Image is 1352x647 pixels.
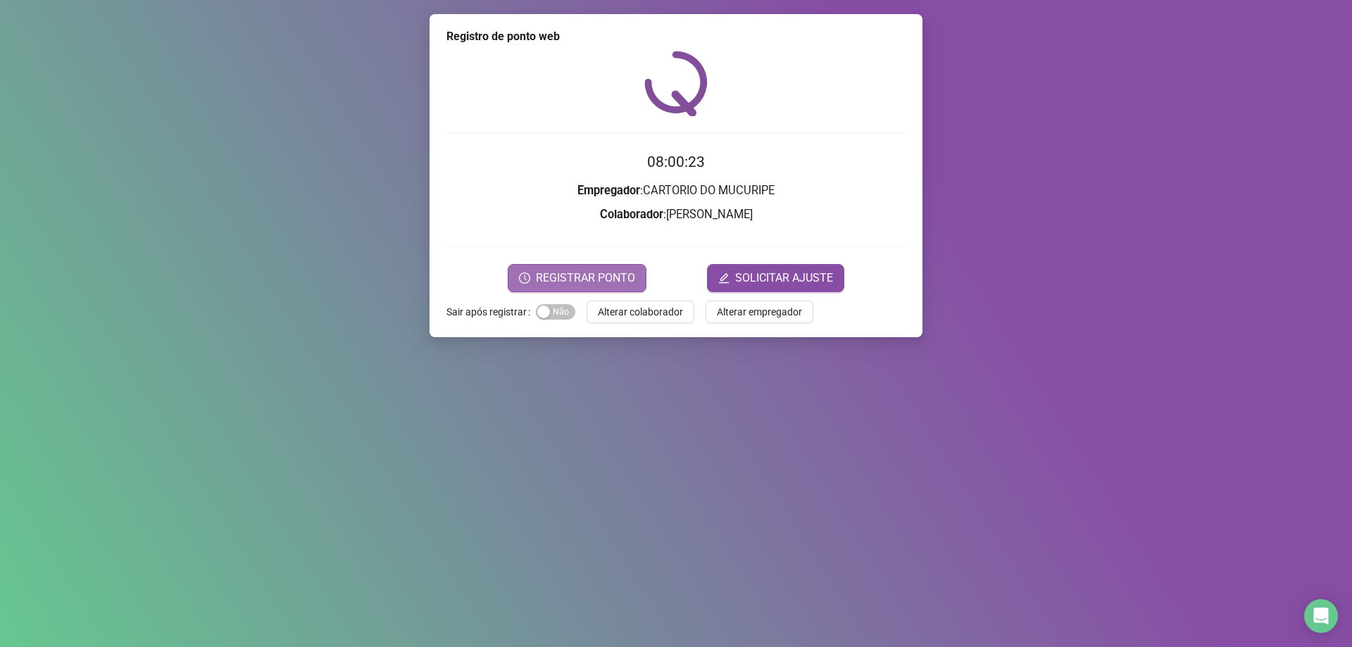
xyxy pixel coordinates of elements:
[735,270,833,287] span: SOLICITAR AJUSTE
[647,153,705,170] time: 08:00:23
[717,304,802,320] span: Alterar empregador
[446,206,906,224] h3: : [PERSON_NAME]
[446,301,536,323] label: Sair após registrar
[536,270,635,287] span: REGISTRAR PONTO
[598,304,683,320] span: Alterar colaborador
[519,272,530,284] span: clock-circle
[587,301,694,323] button: Alterar colaborador
[508,264,646,292] button: REGISTRAR PONTO
[577,184,640,197] strong: Empregador
[1304,599,1338,633] div: Open Intercom Messenger
[718,272,730,284] span: edit
[446,182,906,200] h3: : CARTORIO DO MUCURIPE
[707,264,844,292] button: editSOLICITAR AJUSTE
[600,208,663,221] strong: Colaborador
[644,51,708,116] img: QRPoint
[706,301,813,323] button: Alterar empregador
[446,28,906,45] div: Registro de ponto web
